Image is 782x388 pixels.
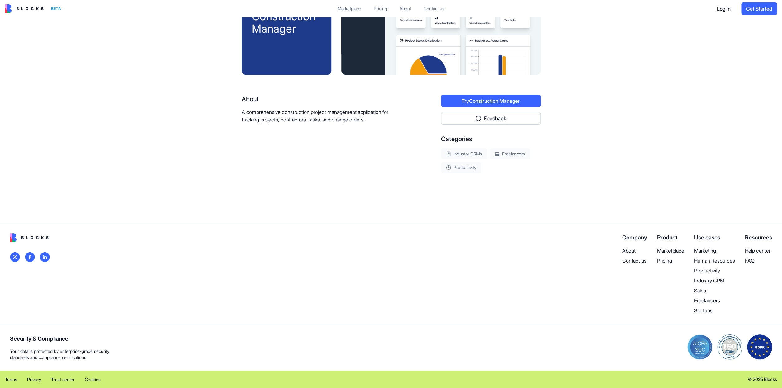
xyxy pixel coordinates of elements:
div: Marketplace [338,6,361,12]
div: BETA [49,4,64,13]
img: soc2 [687,334,712,359]
span: Company [622,234,647,241]
a: Industry CRM [694,277,735,284]
div: Pricing [374,6,387,12]
button: Log in [711,2,736,15]
span: Trust center [51,377,75,382]
button: Feedback [441,112,541,125]
span: Terms [5,377,17,382]
div: Productivity [441,162,481,173]
div: About [242,95,401,103]
a: Contact us [622,257,647,264]
span: Your data is protected by enterprise-grade security standards and compliance certifications. [10,348,109,361]
span: Product [657,234,677,241]
div: Categories [441,135,541,143]
img: logo [10,252,20,262]
img: logo [10,233,49,242]
div: Freelancers [490,148,530,159]
span: Use cases [694,234,720,241]
a: Contact us [419,3,449,14]
a: Privacy [27,376,41,383]
a: Freelancers [694,297,735,304]
a: BETA [5,4,64,13]
a: About [622,247,647,254]
span: Privacy [27,377,41,382]
img: logo [5,4,44,13]
a: About [395,3,416,14]
button: TryConstruction Manager [441,95,541,107]
a: Pricing [369,3,392,14]
a: Terms [5,376,17,383]
a: Marketplace [657,247,684,254]
a: Cookies [85,376,101,383]
p: A comprehensive construction project management application for tracking projects, contractors, t... [242,108,401,123]
span: Security & Compliance [10,334,109,343]
img: logo [25,252,35,262]
a: Human Resources [694,257,735,264]
div: Industry CRMs [441,148,487,159]
a: Sales [694,287,735,294]
img: iso-27001 [717,334,742,359]
a: Help center [745,247,772,254]
a: Productivity [694,267,735,274]
span: Cookies [85,377,101,382]
div: About [400,6,411,12]
a: Marketplace [333,3,366,14]
a: Marketing [694,247,735,254]
img: logo [40,252,50,262]
a: Pricing [657,257,684,264]
span: © 2025 Blocks [748,376,777,382]
img: gdpr [747,334,772,359]
a: FAQ [745,257,772,264]
a: Startups [694,307,735,314]
a: Trust center [51,376,75,383]
div: Contact us [424,6,444,12]
span: Resources [745,234,772,241]
div: Construction Manager [252,10,321,35]
button: Get Started [741,2,777,15]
